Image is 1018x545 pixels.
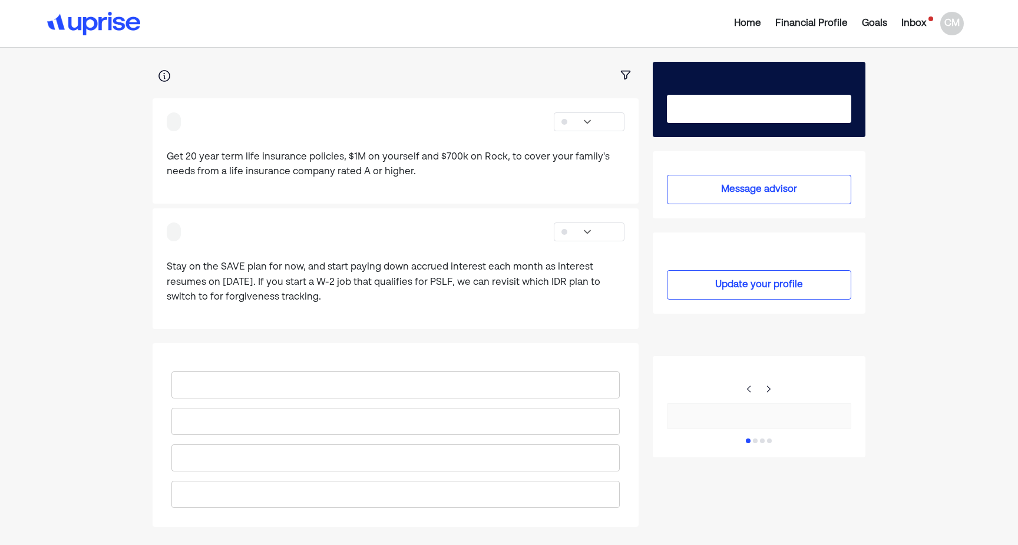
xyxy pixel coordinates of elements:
[940,12,964,35] div: CM
[745,384,754,394] img: right-arrow
[167,150,624,180] p: Get 20 year term life insurance policies, $1M on yourself and $700k on Rock, to cover your family...
[667,270,851,300] button: Update your profile
[775,16,848,31] div: Financial Profile
[763,384,773,394] img: right-arrow
[667,175,851,204] button: Message advisor
[862,16,887,31] div: Goals
[901,16,926,31] div: Inbox
[167,260,624,305] p: Stay on the SAVE plan for now, and start paying down accrued interest each month as interest resu...
[734,16,761,31] div: Home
